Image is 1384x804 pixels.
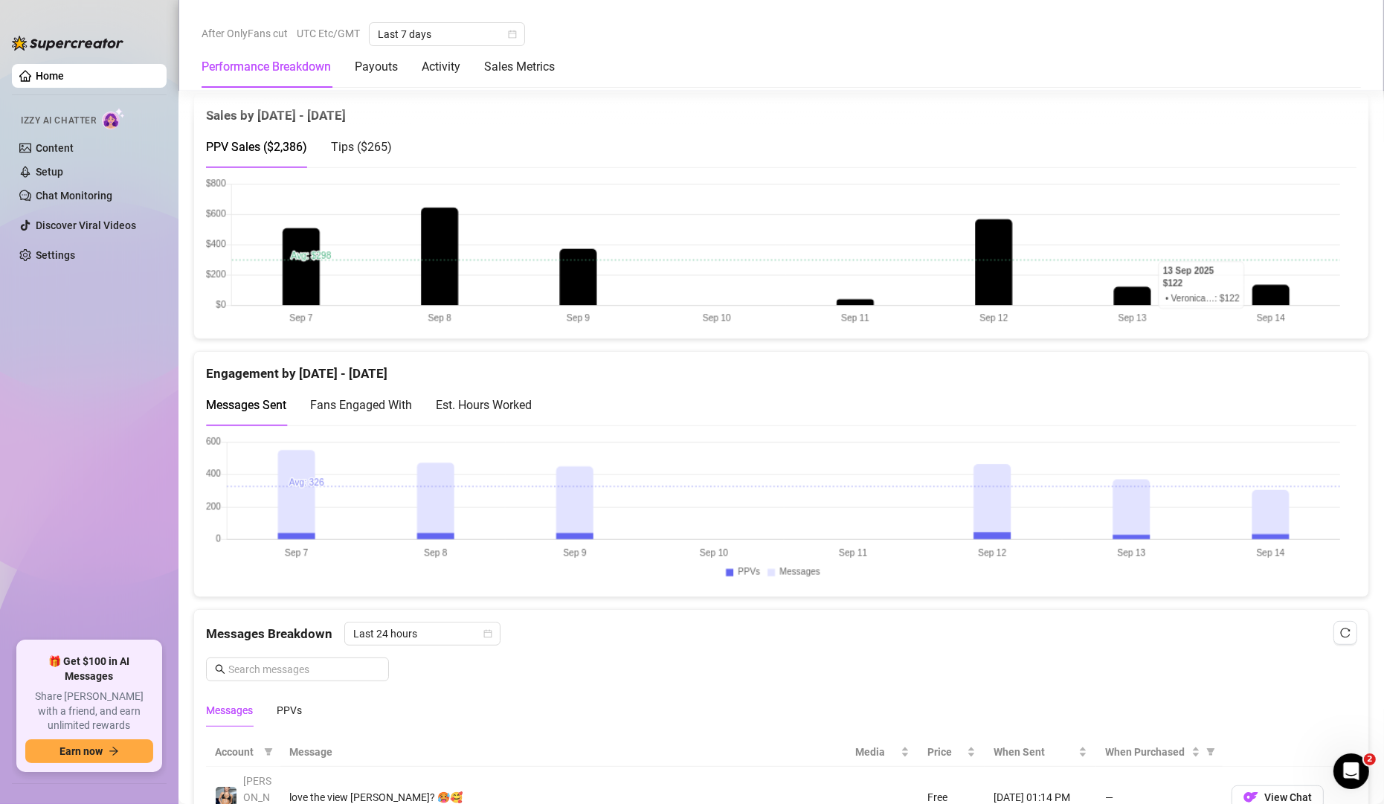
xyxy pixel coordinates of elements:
[25,739,153,763] button: Earn nowarrow-right
[36,249,75,261] a: Settings
[1105,744,1188,760] span: When Purchased
[1203,741,1218,763] span: filter
[1264,791,1312,803] span: View Chat
[102,108,125,129] img: AI Chatter
[331,140,392,154] span: Tips ( $265 )
[310,398,412,412] span: Fans Engaged With
[202,58,331,76] div: Performance Breakdown
[994,744,1075,760] span: When Sent
[353,623,492,645] span: Last 24 hours
[215,744,258,760] span: Account
[846,738,918,767] th: Media
[855,744,898,760] span: Media
[297,22,360,45] span: UTC Etc/GMT
[25,655,153,684] span: 🎁 Get $100 in AI Messages
[228,661,380,678] input: Search messages
[378,23,516,45] span: Last 7 days
[109,746,119,756] span: arrow-right
[508,30,517,39] span: calendar
[36,70,64,82] a: Home
[1340,628,1351,638] span: reload
[215,664,225,675] span: search
[355,58,398,76] div: Payouts
[25,689,153,733] span: Share [PERSON_NAME] with a friend, and earn unlimited rewards
[436,396,532,414] div: Est. Hours Worked
[1096,738,1223,767] th: When Purchased
[1206,747,1215,756] span: filter
[206,398,286,412] span: Messages Sent
[206,352,1356,384] div: Engagement by [DATE] - [DATE]
[277,702,302,718] div: PPVs
[36,190,112,202] a: Chat Monitoring
[202,22,288,45] span: After OnlyFans cut
[484,58,555,76] div: Sales Metrics
[12,36,123,51] img: logo-BBDzfeDw.svg
[36,166,63,178] a: Setup
[483,629,492,638] span: calendar
[280,738,846,767] th: Message
[59,745,103,757] span: Earn now
[21,114,96,128] span: Izzy AI Chatter
[422,58,460,76] div: Activity
[927,744,964,760] span: Price
[264,747,273,756] span: filter
[985,738,1096,767] th: When Sent
[36,219,136,231] a: Discover Viral Videos
[261,741,276,763] span: filter
[206,622,1356,646] div: Messages Breakdown
[36,142,74,154] a: Content
[1364,753,1376,765] span: 2
[206,140,307,154] span: PPV Sales ( $2,386 )
[918,738,985,767] th: Price
[206,94,1356,126] div: Sales by [DATE] - [DATE]
[206,702,253,718] div: Messages
[1333,753,1369,789] iframe: Intercom live chat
